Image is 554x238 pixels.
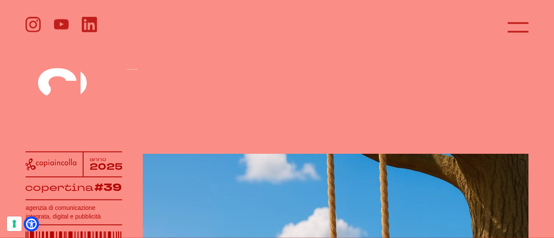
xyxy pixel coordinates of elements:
[94,181,122,195] tspan: #39
[7,216,22,231] button: Le tue preferenze relative al consenso per le tecnologie di tracciamento
[26,219,37,229] a: Open Accessibility Menu
[90,156,106,163] tspan: anno
[90,160,123,173] tspan: 2025
[26,203,122,221] h1: agenzia di comunicazione integrata, digital e pubblicità
[25,181,93,194] tspan: copertina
